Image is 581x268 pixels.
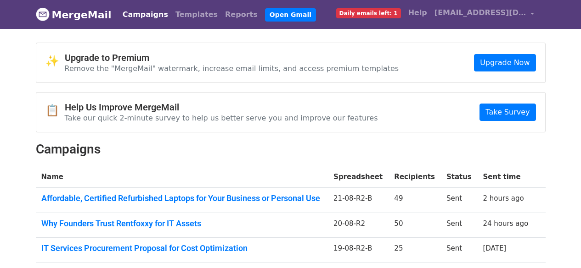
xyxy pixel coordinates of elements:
a: 2 hours ago [483,194,524,202]
td: 49 [389,188,441,213]
td: 25 [389,238,441,263]
a: Why Founders Trust Rentfoxxy for IT Assets [41,219,323,229]
a: [DATE] [483,244,506,252]
p: Remove the "MergeMail" watermark, increase email limits, and access premium templates [65,64,399,73]
span: 📋 [45,104,65,117]
th: Recipients [389,166,441,188]
a: Daily emails left: 1 [333,4,405,22]
a: Templates [172,5,221,24]
a: Affordable, Certified Refurbished Laptops for Your Business or Personal Use [41,193,323,203]
td: 50 [389,213,441,238]
a: IT Services Procurement Proposal for Cost Optimization [41,243,323,253]
span: Daily emails left: 1 [336,8,401,18]
a: Open Gmail [265,8,316,22]
th: Spreadsheet [328,166,389,188]
h4: Upgrade to Premium [65,52,399,63]
td: 20-08-R2 [328,213,389,238]
td: Sent [441,238,478,263]
img: MergeMail logo [36,7,50,21]
th: Sent time [477,166,534,188]
a: MergeMail [36,5,112,24]
span: [EMAIL_ADDRESS][DOMAIN_NAME] [434,7,526,18]
a: [EMAIL_ADDRESS][DOMAIN_NAME] [431,4,538,25]
h2: Campaigns [36,142,546,157]
a: Take Survey [479,104,536,121]
td: 21-08-R2-B [328,188,389,213]
a: Help [405,4,431,22]
td: Sent [441,213,478,238]
span: ✨ [45,55,65,68]
a: 24 hours ago [483,219,528,228]
h4: Help Us Improve MergeMail [65,102,378,113]
a: Reports [221,5,261,24]
th: Status [441,166,478,188]
td: 19-08-R2-B [328,238,389,263]
th: Name [36,166,328,188]
a: Campaigns [119,5,172,24]
p: Take our quick 2-minute survey to help us better serve you and improve our features [65,113,378,123]
a: Upgrade Now [474,54,536,71]
td: Sent [441,188,478,213]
